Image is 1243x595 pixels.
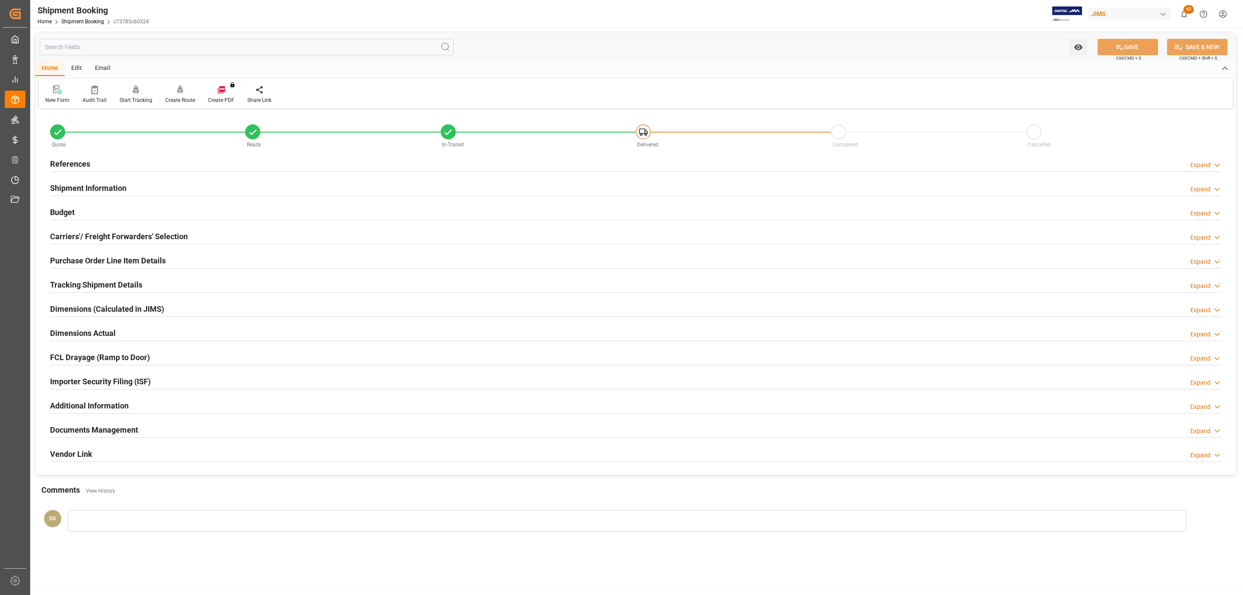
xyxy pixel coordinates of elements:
div: Share Link [247,96,271,104]
div: Home [35,61,65,76]
div: Expand [1190,427,1211,436]
div: Shipment Booking [38,4,149,17]
div: Expand [1190,354,1211,363]
div: Edit [65,61,88,76]
span: Ready [247,142,261,148]
div: Expand [1190,378,1211,387]
div: Audit Trail [82,96,107,104]
a: Home [38,19,52,25]
div: Expand [1190,161,1211,170]
div: Expand [1190,282,1211,291]
div: JIMS [1088,8,1171,20]
div: Create Route [165,96,195,104]
h2: Vendor Link [50,448,92,460]
span: Ctrl/CMD + S [1116,55,1141,61]
input: Search Fields [40,39,454,55]
img: Exertis%20JAM%20-%20Email%20Logo.jpg_1722504956.jpg [1052,6,1082,22]
h2: Dimensions Actual [50,327,116,339]
div: Expand [1190,233,1211,242]
h2: Tracking Shipment Details [50,279,142,291]
button: Help Center [1194,4,1213,24]
div: Expand [1190,209,1211,218]
span: Ctrl/CMD + Shift + S [1179,55,1217,61]
div: New Form [45,96,69,104]
span: Completed [833,142,858,148]
h2: Importer Security Filing (ISF) [50,376,151,387]
span: Delivered [637,142,658,148]
h2: Additional Information [50,400,129,411]
button: SAVE & NEW [1167,39,1227,55]
h2: Purchase Order Line Item Details [50,255,166,266]
div: Expand [1190,257,1211,266]
h2: Documents Management [50,424,138,436]
h2: Shipment Information [50,182,126,194]
div: Email [88,61,117,76]
div: Start Tracking [120,96,152,104]
h2: FCL Drayage (Ramp to Door) [50,351,150,363]
button: SAVE [1098,39,1158,55]
h2: Comments [41,484,80,496]
div: Expand [1190,306,1211,315]
h2: Carriers'/ Freight Forwarders' Selection [50,231,188,242]
h2: References [50,158,90,170]
span: In-Transit [442,142,464,148]
h2: Budget [50,206,75,218]
span: 42 [1183,5,1194,14]
span: Cancelled [1028,142,1051,148]
span: DS [49,515,56,522]
div: Expand [1190,402,1211,411]
button: show 42 new notifications [1174,4,1194,24]
div: Expand [1190,451,1211,460]
div: Expand [1190,185,1211,194]
a: Shipment Booking [61,19,104,25]
button: open menu [1069,39,1087,55]
button: JIMS [1088,6,1174,22]
a: View History [86,488,115,494]
div: Expand [1190,330,1211,339]
span: Quote [52,142,66,148]
h2: Dimensions (Calculated in JIMS) [50,303,164,315]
